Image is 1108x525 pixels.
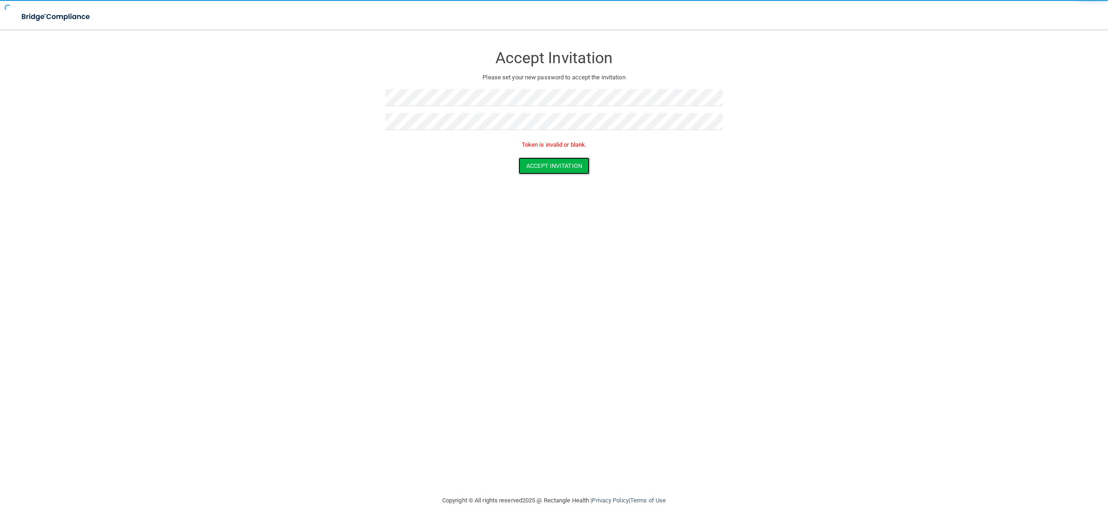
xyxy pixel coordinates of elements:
button: Accept Invitation [518,157,590,174]
h3: Accept Invitation [385,49,723,66]
img: bridge_compliance_login_screen.278c3ca4.svg [14,7,99,26]
a: Terms of Use [630,497,666,504]
p: Token is invalid or blank. [385,139,723,150]
p: Please set your new password to accept the invitation [392,72,716,83]
a: Privacy Policy [592,497,628,504]
div: Copyright © All rights reserved 2025 @ Rectangle Health | | [385,486,723,515]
